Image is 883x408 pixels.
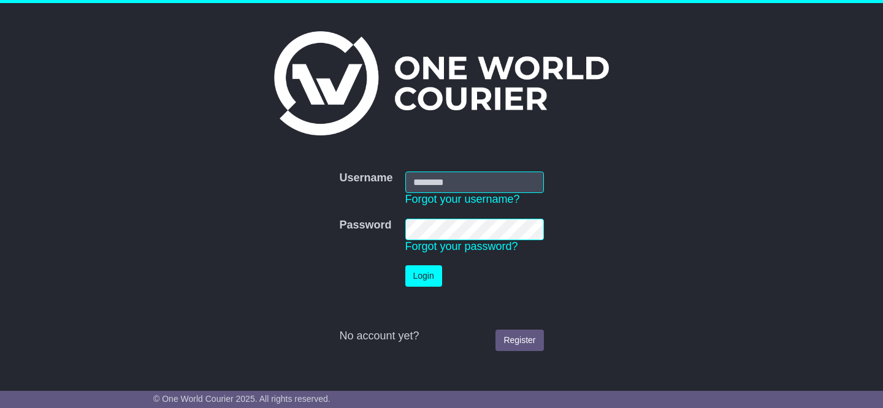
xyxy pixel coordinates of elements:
[495,330,543,351] a: Register
[153,394,331,404] span: © One World Courier 2025. All rights reserved.
[339,330,543,343] div: No account yet?
[405,265,442,287] button: Login
[274,31,609,135] img: One World
[339,219,391,232] label: Password
[339,172,392,185] label: Username
[405,240,518,252] a: Forgot your password?
[405,193,520,205] a: Forgot your username?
